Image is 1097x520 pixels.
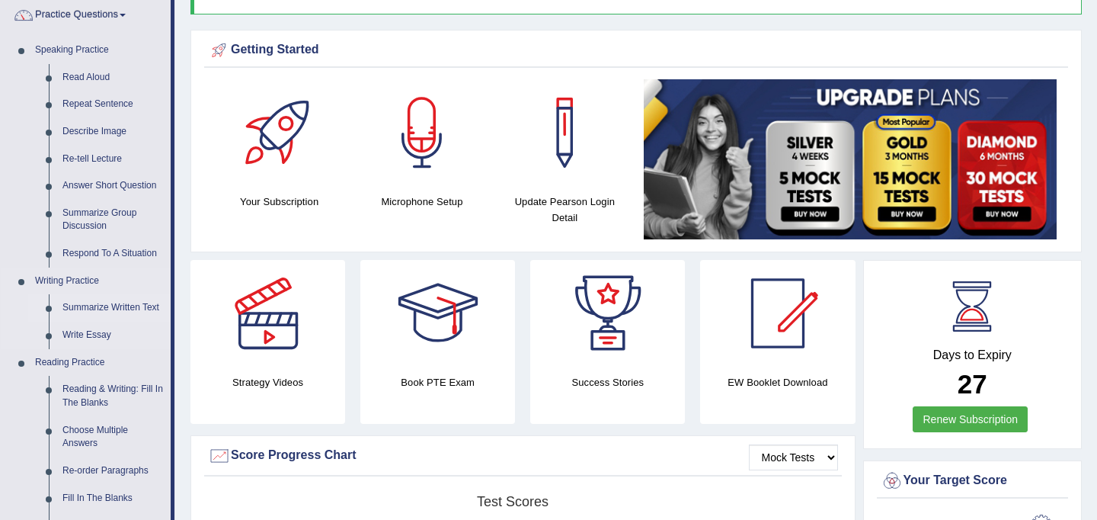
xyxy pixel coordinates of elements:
[56,457,171,485] a: Re-order Paragraphs
[56,376,171,416] a: Reading & Writing: Fill In The Blanks
[56,485,171,512] a: Fill In The Blanks
[56,322,171,349] a: Write Essay
[644,79,1057,239] img: small5.jpg
[208,445,838,467] div: Score Progress Chart
[358,194,485,210] h4: Microphone Setup
[881,348,1065,362] h4: Days to Expiry
[501,194,628,226] h4: Update Pearson Login Detail
[28,37,171,64] a: Speaking Practice
[56,118,171,146] a: Describe Image
[56,172,171,200] a: Answer Short Question
[56,417,171,457] a: Choose Multiple Answers
[216,194,343,210] h4: Your Subscription
[56,200,171,240] a: Summarize Group Discussion
[700,374,855,390] h4: EW Booklet Download
[913,406,1028,432] a: Renew Subscription
[190,374,345,390] h4: Strategy Videos
[477,494,548,509] tspan: Test scores
[56,294,171,322] a: Summarize Written Text
[28,349,171,377] a: Reading Practice
[881,470,1065,493] div: Your Target Score
[958,369,987,399] b: 27
[530,374,685,390] h4: Success Stories
[360,374,515,390] h4: Book PTE Exam
[56,64,171,91] a: Read Aloud
[28,268,171,295] a: Writing Practice
[56,240,171,268] a: Respond To A Situation
[56,146,171,173] a: Re-tell Lecture
[56,91,171,118] a: Repeat Sentence
[208,39,1064,62] div: Getting Started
